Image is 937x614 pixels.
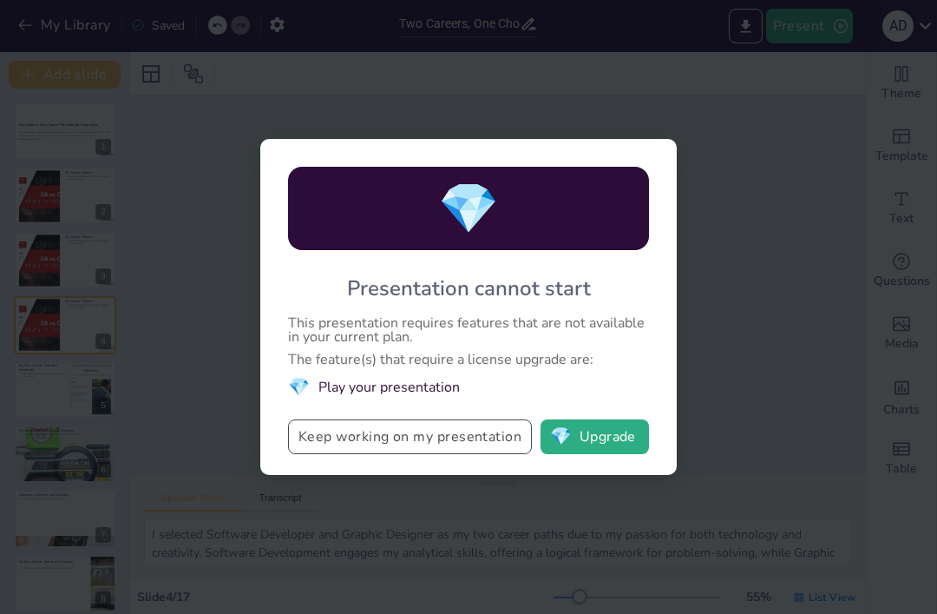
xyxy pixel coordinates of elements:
button: diamondUpgrade [541,419,649,454]
div: The feature(s) that require a license upgrade are: [288,353,649,366]
button: Keep working on my presentation [288,419,532,454]
span: diamond [288,375,310,399]
div: Presentation cannot start [347,274,591,302]
li: Play your presentation [288,375,649,399]
span: diamond [438,175,499,242]
span: diamond [550,428,572,446]
div: This presentation requires features that are not available in your current plan. [288,316,649,344]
